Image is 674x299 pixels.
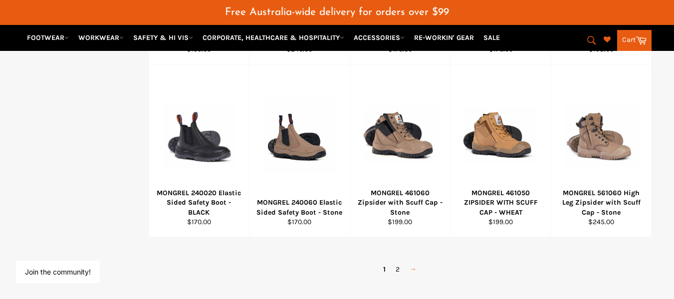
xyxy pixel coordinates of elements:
[199,29,348,46] a: CORPORATE, HEALTHCARE & HOSPITALITY
[25,268,91,276] button: Join the community!
[378,262,391,277] span: 1
[74,29,128,46] a: WORKWEAR
[129,29,197,46] a: SAFETY & HI VIS
[249,64,350,237] a: MONGREL 240060 Elastic Sided Safety Boot - StoneMONGREL 240060 Elastic Sided Safety Boot - Stone$...
[557,188,645,217] div: MONGREL 561060 High Leg Zipsider with Scuff Cap - Stone
[479,29,504,46] a: SALE
[405,262,422,277] a: →
[155,188,243,217] div: MONGREL 240020 Elastic Sided Safety Boot - BLACK
[391,262,405,277] a: 2
[225,7,449,17] span: Free Australia-wide delivery for orders over $99
[23,29,73,46] a: FOOTWEAR
[356,188,444,217] div: MONGREL 461060 Zipsider with Scuff Cap - Stone
[350,29,409,46] a: ACCESSORIES
[410,29,478,46] a: RE-WORKIN' GEAR
[551,64,652,237] a: MONGREL 561060 High Leg Zipsider with Scuff Cap - StoneMONGREL 561060 High Leg Zipsider with Scuf...
[256,198,344,217] div: MONGREL 240060 Elastic Sided Safety Boot - Stone
[149,64,249,237] a: MONGREL 240020 Elastic Sided Safety Boot - BLACKMONGREL 240020 Elastic Sided Safety Boot - BLACK$...
[450,64,551,237] a: MONGREL 461050 ZIPSIDER WITH SCUFF CAP - WHEATMONGREL 461050 ZIPSIDER WITH SCUFF CAP - WHEAT$199.00
[457,188,545,217] div: MONGREL 461050 ZIPSIDER WITH SCUFF CAP - WHEAT
[350,64,450,237] a: MONGREL 461060 Zipsider with Scuff Cap - StoneMONGREL 461060 Zipsider with Scuff Cap - Stone$199.00
[617,30,652,51] a: Cart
